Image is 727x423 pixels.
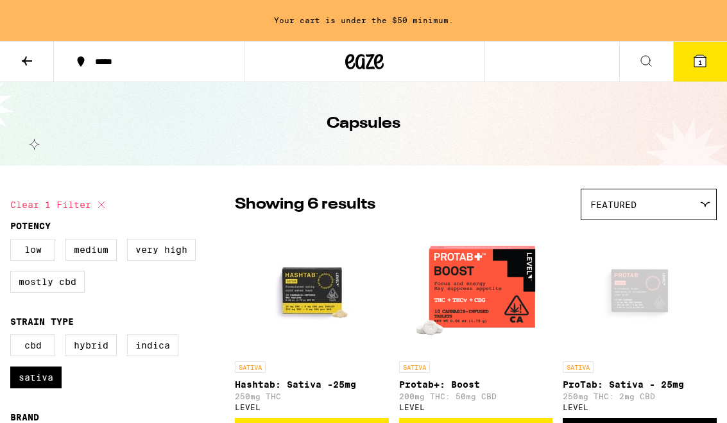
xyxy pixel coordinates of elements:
[563,379,717,390] p: ProTab: Sativa - 25mg
[399,361,430,373] p: SATIVA
[327,113,400,135] h1: Capsules
[65,334,117,356] label: Hybrid
[10,221,51,231] legend: Potency
[563,403,717,411] div: LEVEL
[10,239,55,261] label: Low
[411,227,540,355] img: LEVEL - Protab+: Boost
[235,379,389,390] p: Hashtab: Sativa -25mg
[673,42,727,82] button: 1
[235,392,389,401] p: 250mg THC
[10,271,85,293] label: Mostly CBD
[563,227,717,418] a: Open page for ProTab: Sativa - 25mg from LEVEL
[65,239,117,261] label: Medium
[248,227,376,355] img: LEVEL - Hashtab: Sativa -25mg
[10,316,74,327] legend: Strain Type
[10,189,109,221] button: Clear 1 filter
[563,392,717,401] p: 250mg THC: 2mg CBD
[399,403,553,411] div: LEVEL
[10,412,39,422] legend: Brand
[563,361,594,373] p: SATIVA
[399,379,553,390] p: Protab+: Boost
[235,227,389,418] a: Open page for Hashtab: Sativa -25mg from LEVEL
[590,200,637,210] span: Featured
[235,361,266,373] p: SATIVA
[127,239,196,261] label: Very High
[10,334,55,356] label: CBD
[399,392,553,401] p: 200mg THC: 50mg CBD
[399,227,553,418] a: Open page for Protab+: Boost from LEVEL
[127,334,178,356] label: Indica
[235,194,375,216] p: Showing 6 results
[698,58,702,66] span: 1
[10,367,62,388] label: Sativa
[235,403,389,411] div: LEVEL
